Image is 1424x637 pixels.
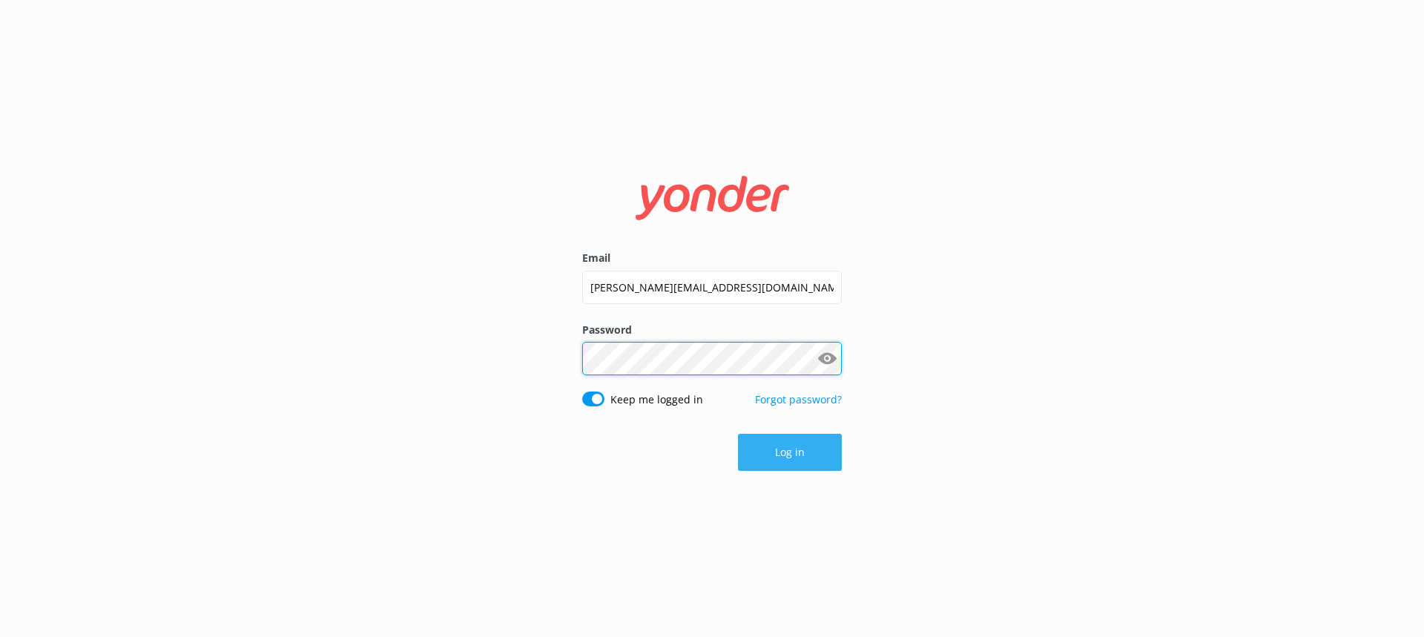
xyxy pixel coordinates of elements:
label: Email [582,250,842,266]
label: Password [582,322,842,338]
input: user@emailaddress.com [582,271,842,304]
a: Forgot password? [755,392,842,406]
button: Show password [812,344,842,374]
label: Keep me logged in [610,392,703,408]
button: Log in [738,434,842,471]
